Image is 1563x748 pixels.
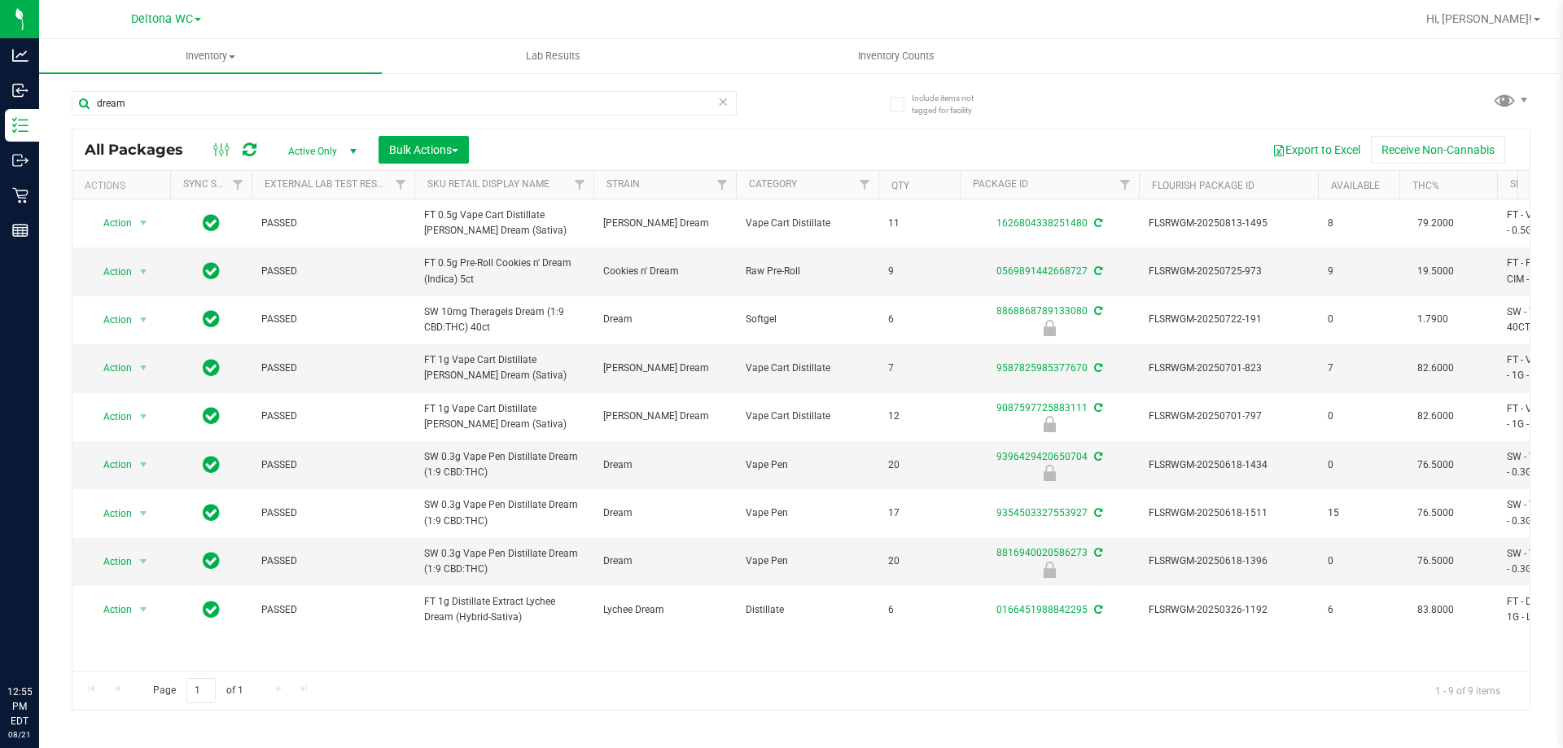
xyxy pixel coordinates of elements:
inline-svg: Retail [12,187,28,203]
span: Sync from Compliance System [1092,217,1102,229]
a: Available [1331,180,1380,191]
span: FLSRWGM-20250701-797 [1149,409,1308,424]
span: FT 0.5g Vape Cart Distillate [PERSON_NAME] Dream (Sativa) [424,208,584,238]
a: Strain [606,178,640,190]
span: FLSRWGM-20250618-1434 [1149,457,1308,473]
span: SW 10mg Theragels Dream (1:9 CBD:THC) 40ct [424,304,584,335]
span: In Sync [203,501,220,524]
a: 8868868789133080 [996,305,1088,317]
span: Sync from Compliance System [1092,451,1102,462]
span: [PERSON_NAME] Dream [603,409,726,424]
span: Include items not tagged for facility [912,92,993,116]
span: Vape Pen [746,553,869,569]
span: 82.6000 [1409,405,1462,428]
span: Action [89,308,133,331]
span: select [134,308,154,331]
a: Sku Retail Display Name [427,178,549,190]
span: In Sync [203,405,220,427]
span: FLSRWGM-20250701-823 [1149,361,1308,376]
span: Deltona WC [131,12,193,26]
div: Newly Received [957,465,1141,481]
span: Sync from Compliance System [1092,305,1102,317]
span: In Sync [203,212,220,234]
span: 7 [888,361,950,376]
span: In Sync [203,260,220,282]
span: select [134,212,154,234]
span: 0 [1328,553,1390,569]
span: 0 [1328,312,1390,327]
a: 9587825985377670 [996,362,1088,374]
a: Inventory Counts [725,39,1067,73]
div: Newly Received [957,562,1141,578]
span: Distillate [746,602,869,618]
a: SKU Name [1510,178,1559,190]
span: In Sync [203,598,220,621]
a: 8816940020586273 [996,547,1088,558]
span: Dream [603,457,726,473]
span: Page of 1 [139,678,256,703]
span: FLSRWGM-20250618-1511 [1149,505,1308,521]
span: FLSRWGM-20250326-1192 [1149,602,1308,618]
input: 1 [186,678,216,703]
span: FLSRWGM-20250813-1495 [1149,216,1308,231]
span: select [134,260,154,283]
a: 9354503327553927 [996,507,1088,518]
span: Action [89,502,133,525]
span: Dream [603,553,726,569]
span: FT 1g Distillate Extract Lychee Dream (Hybrid-Sativa) [424,594,584,625]
span: Vape Pen [746,505,869,521]
span: Action [89,357,133,379]
span: 9 [1328,264,1390,279]
a: Filter [225,171,252,199]
span: Raw Pre-Roll [746,264,869,279]
button: Export to Excel [1262,136,1371,164]
span: PASSED [261,409,405,424]
span: Vape Cart Distillate [746,216,869,231]
span: Dream [603,312,726,327]
a: Filter [567,171,593,199]
span: 15 [1328,505,1390,521]
span: Lab Results [504,49,602,63]
span: 9 [888,264,950,279]
span: 0 [1328,457,1390,473]
span: 20 [888,457,950,473]
span: Sync from Compliance System [1092,362,1102,374]
a: Package ID [973,178,1028,190]
span: Action [89,598,133,621]
div: Newly Received [957,320,1141,336]
inline-svg: Outbound [12,152,28,168]
span: 1.7900 [1409,308,1456,331]
span: select [134,453,154,476]
a: Lab Results [382,39,725,73]
span: Bulk Actions [389,143,458,156]
a: 9087597725883111 [996,402,1088,413]
span: Sync from Compliance System [1092,547,1102,558]
span: Hi, [PERSON_NAME]! [1426,12,1532,25]
span: 12 [888,409,950,424]
p: 08/21 [7,728,32,741]
span: 0 [1328,409,1390,424]
span: Inventory [39,49,382,63]
span: 6 [1328,602,1390,618]
a: 0166451988842295 [996,604,1088,615]
span: Sync from Compliance System [1092,604,1102,615]
span: Clear [717,91,729,112]
span: PASSED [261,312,405,327]
span: 17 [888,505,950,521]
a: 1626804338251480 [996,217,1088,229]
span: select [134,502,154,525]
a: External Lab Test Result [265,178,392,190]
span: Dream [603,505,726,521]
span: All Packages [85,141,199,159]
div: Actions [85,180,164,191]
span: Action [89,405,133,428]
span: FLSRWGM-20250725-973 [1149,264,1308,279]
span: select [134,550,154,573]
span: 19.5000 [1409,260,1462,283]
span: PASSED [261,602,405,618]
span: FT 1g Vape Cart Distillate [PERSON_NAME] Dream (Sativa) [424,401,584,432]
span: PASSED [261,264,405,279]
span: Action [89,453,133,476]
span: PASSED [261,216,405,231]
span: Vape Cart Distillate [746,409,869,424]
